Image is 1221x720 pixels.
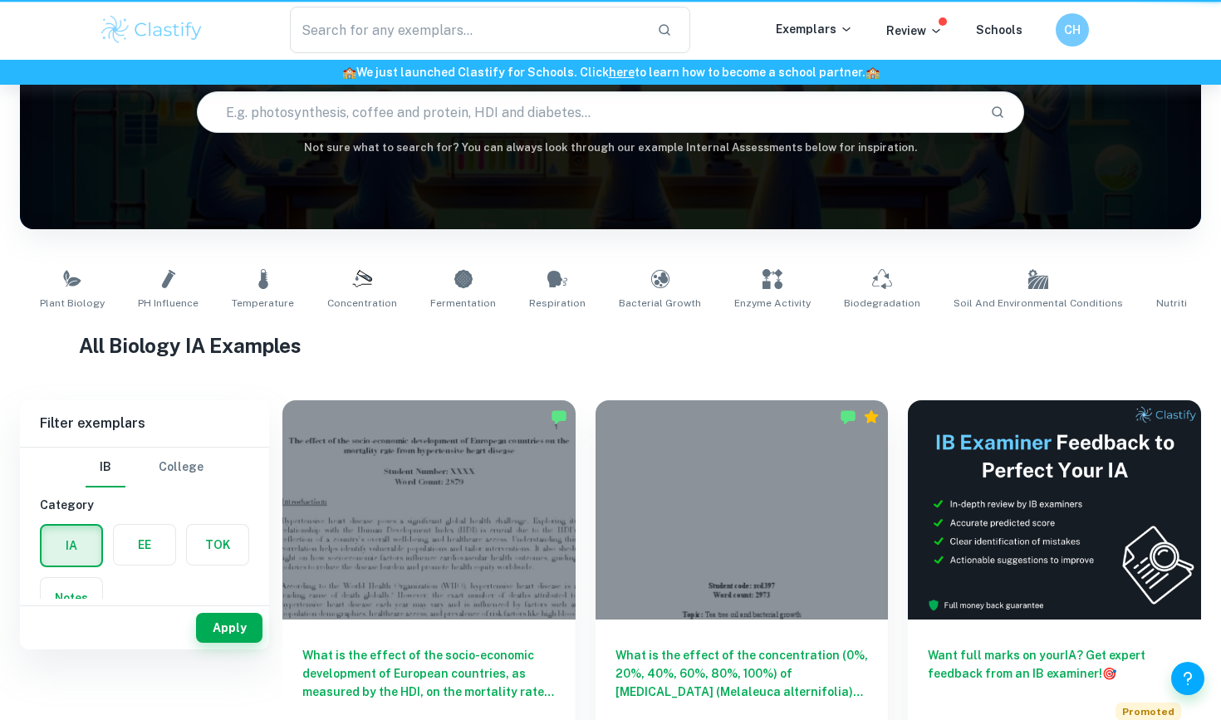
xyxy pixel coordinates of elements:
span: Soil and Environmental Conditions [954,296,1123,311]
span: Bacterial Growth [619,296,701,311]
h6: CH [1063,21,1082,39]
p: Review [886,22,943,40]
button: IA [42,526,101,566]
button: CH [1056,13,1089,47]
span: 🏫 [342,66,356,79]
img: Thumbnail [908,400,1201,620]
span: 🏫 [865,66,880,79]
h6: We just launched Clastify for Schools. Click to learn how to become a school partner. [3,63,1218,81]
a: Schools [976,23,1022,37]
span: Respiration [529,296,586,311]
span: 🎯 [1102,667,1116,680]
h6: Want full marks on your IA ? Get expert feedback from an IB examiner! [928,646,1181,683]
input: E.g. photosynthesis, coffee and protein, HDI and diabetes... [198,89,976,135]
h6: Filter exemplars [20,400,269,447]
h6: Category [40,496,249,514]
h6: What is the effect of the concentration (0%, 20%, 40%, 60%, 80%, 100%) of [MEDICAL_DATA] (Melaleu... [615,646,869,701]
button: Help and Feedback [1171,662,1204,695]
h1: All Biology IA Examples [79,331,1142,360]
a: here [609,66,635,79]
img: Marked [840,409,856,425]
h6: Not sure what to search for? You can always look through our example Internal Assessments below f... [20,140,1201,156]
button: College [159,448,203,487]
span: Biodegradation [844,296,920,311]
input: Search for any exemplars... [290,7,644,53]
button: Search [983,98,1012,126]
span: Concentration [327,296,397,311]
span: Temperature [232,296,294,311]
img: Clastify logo [99,13,204,47]
button: EE [114,525,175,565]
span: Enzyme Activity [734,296,811,311]
button: IB [86,448,125,487]
span: pH Influence [138,296,199,311]
button: Apply [196,613,262,643]
button: Notes [41,578,102,618]
span: Fermentation [430,296,496,311]
button: TOK [187,525,248,565]
div: Premium [863,409,880,425]
p: Exemplars [776,20,853,38]
span: Plant Biology [40,296,105,311]
img: Marked [551,409,567,425]
div: Filter type choice [86,448,203,487]
h6: What is the effect of the socio-economic development of European countries, as measured by the HD... [302,646,556,701]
